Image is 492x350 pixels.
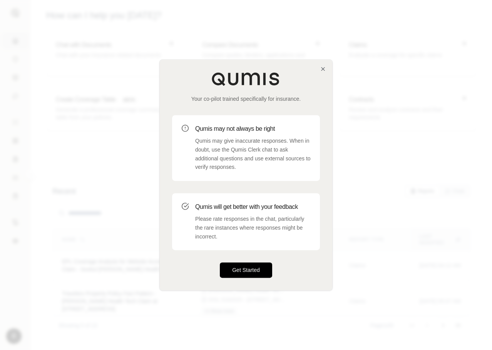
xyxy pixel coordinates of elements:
p: Qumis may give inaccurate responses. When in doubt, use the Qumis Clerk chat to ask additional qu... [195,137,311,172]
p: Please rate responses in the chat, particularly the rare instances where responses might be incor... [195,215,311,241]
p: Your co-pilot trained specifically for insurance. [172,95,320,103]
h3: Qumis will get better with your feedback [195,202,311,212]
button: Get Started [220,263,272,278]
img: Qumis Logo [211,72,281,86]
h3: Qumis may not always be right [195,124,311,133]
